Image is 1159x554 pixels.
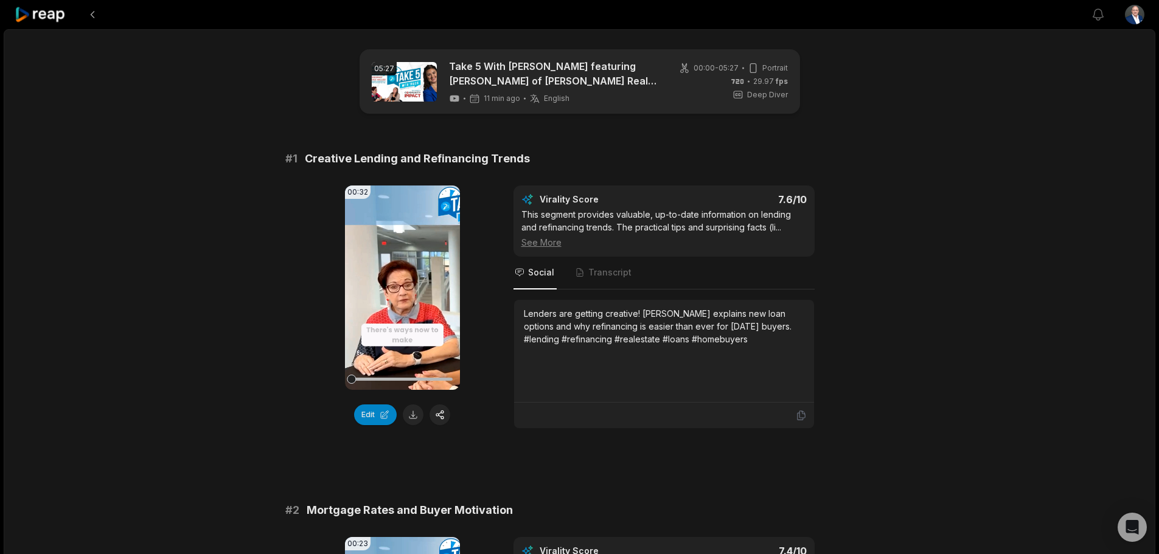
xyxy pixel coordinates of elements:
[753,76,788,87] span: 29.97
[694,63,739,74] span: 00:00 - 05:27
[285,502,299,519] span: # 2
[540,193,670,206] div: Virality Score
[345,185,460,390] video: Your browser does not support mp4 format.
[747,89,788,100] span: Deep Diver
[588,266,632,279] span: Transcript
[544,94,569,103] span: English
[449,59,659,88] a: Take 5 With [PERSON_NAME] featuring [PERSON_NAME] of [PERSON_NAME] Realty Group powered by eXp
[776,77,788,86] span: fps
[354,404,397,425] button: Edit
[762,63,788,74] span: Portrait
[484,94,520,103] span: 11 min ago
[676,193,807,206] div: 7.6 /10
[307,502,513,519] span: Mortgage Rates and Buyer Motivation
[524,307,804,345] div: Lenders are getting creative! [PERSON_NAME] explains new loan options and why refinancing is easi...
[285,150,298,167] span: # 1
[528,266,554,279] span: Social
[521,208,807,249] div: This segment provides valuable, up-to-date information on lending and refinancing trends. The pra...
[521,236,807,249] div: See More
[1118,513,1147,542] div: Open Intercom Messenger
[513,257,815,289] nav: Tabs
[305,150,530,167] span: Creative Lending and Refinancing Trends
